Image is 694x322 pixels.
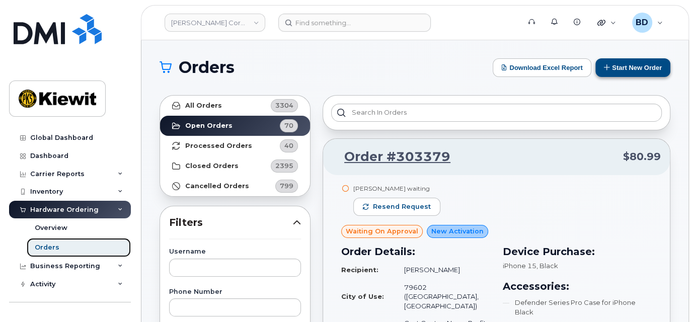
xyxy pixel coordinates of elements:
[179,60,235,75] span: Orders
[503,298,652,316] li: Defender Series Pro Case for iPhone Black
[341,266,378,274] strong: Recipient:
[353,198,440,216] button: Resend request
[503,244,652,259] h3: Device Purchase:
[160,156,310,176] a: Closed Orders2395
[595,58,670,77] button: Start New Order
[280,181,293,191] span: 799
[169,215,293,230] span: Filters
[160,136,310,156] a: Processed Orders40
[185,102,222,110] strong: All Orders
[160,176,310,196] a: Cancelled Orders799
[623,149,661,164] span: $80.99
[160,96,310,116] a: All Orders3304
[331,104,662,122] input: Search in orders
[536,262,558,270] span: , Black
[275,101,293,110] span: 3304
[395,279,490,315] td: 79602 ([GEOGRAPHIC_DATA], [GEOGRAPHIC_DATA])
[503,262,536,270] span: iPhone 15
[503,279,652,294] h3: Accessories:
[431,226,484,236] span: New Activation
[346,226,418,236] span: Waiting On Approval
[341,292,384,300] strong: City of Use:
[493,58,591,77] button: Download Excel Report
[275,161,293,171] span: 2395
[353,184,440,193] div: [PERSON_NAME] waiting
[650,278,686,314] iframe: Messenger Launcher
[169,289,301,295] label: Phone Number
[185,182,249,190] strong: Cancelled Orders
[160,116,310,136] a: Open Orders70
[284,121,293,130] span: 70
[332,148,450,166] a: Order #303379
[185,122,233,130] strong: Open Orders
[169,249,301,255] label: Username
[395,261,490,279] td: [PERSON_NAME]
[341,244,491,259] h3: Order Details:
[373,202,431,211] span: Resend request
[185,162,239,170] strong: Closed Orders
[284,141,293,150] span: 40
[185,142,252,150] strong: Processed Orders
